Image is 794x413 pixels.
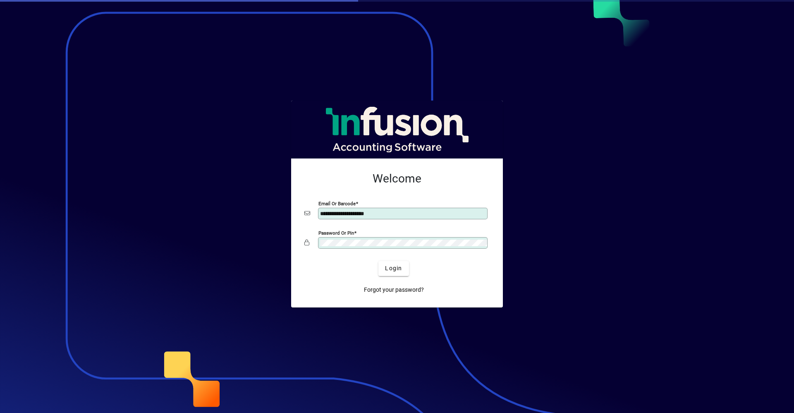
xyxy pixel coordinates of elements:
[378,261,409,276] button: Login
[318,230,354,235] mat-label: Password or Pin
[304,172,490,186] h2: Welcome
[318,200,356,206] mat-label: Email or Barcode
[385,264,402,273] span: Login
[364,286,424,294] span: Forgot your password?
[361,283,427,298] a: Forgot your password?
